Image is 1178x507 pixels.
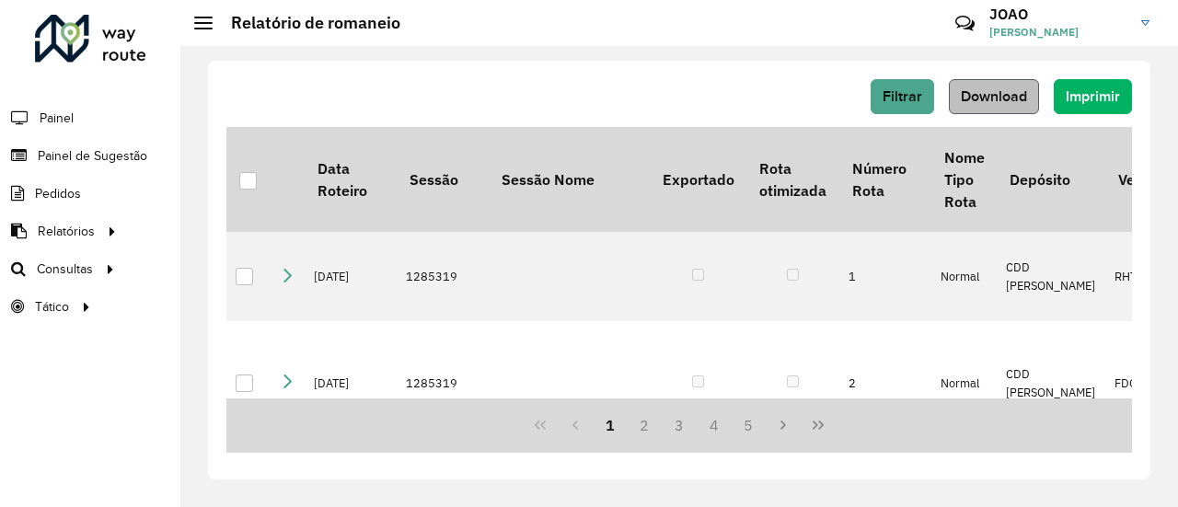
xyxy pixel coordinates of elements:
td: 2 [839,321,931,445]
span: Pedidos [35,184,81,203]
td: [DATE] [305,321,397,445]
th: Rota otimizada [746,127,838,232]
span: Imprimir [1066,88,1120,104]
th: Sessão [397,127,489,232]
a: Contato Rápido [945,4,985,43]
td: 1285319 [397,232,489,321]
td: Normal [931,232,997,321]
h3: JOAO [989,6,1127,23]
button: Filtrar [871,79,934,114]
span: Consultas [37,259,93,279]
span: Tático [35,297,69,317]
td: [DATE] [305,232,397,321]
td: CDD [PERSON_NAME] [997,321,1105,445]
button: 1 [593,408,628,443]
th: Depósito [997,127,1105,232]
button: Last Page [801,408,836,443]
button: Download [949,79,1039,114]
button: 5 [732,408,767,443]
button: 3 [662,408,697,443]
th: Data Roteiro [305,127,397,232]
h2: Relatório de romaneio [213,13,400,33]
span: Filtrar [883,88,922,104]
span: [PERSON_NAME] [989,24,1127,40]
td: CDD [PERSON_NAME] [997,232,1105,321]
button: 4 [697,408,732,443]
th: Sessão Nome [489,127,650,232]
button: Next Page [766,408,801,443]
td: Normal [931,321,997,445]
td: 1285319 [397,321,489,445]
button: Imprimir [1054,79,1132,114]
span: Download [961,88,1027,104]
th: Exportado [650,127,746,232]
span: Relatórios [38,222,95,241]
button: 2 [627,408,662,443]
td: 1 [839,232,931,321]
span: Painel [40,109,74,128]
th: Nome Tipo Rota [931,127,997,232]
th: Número Rota [839,127,931,232]
span: Painel de Sugestão [38,146,147,166]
